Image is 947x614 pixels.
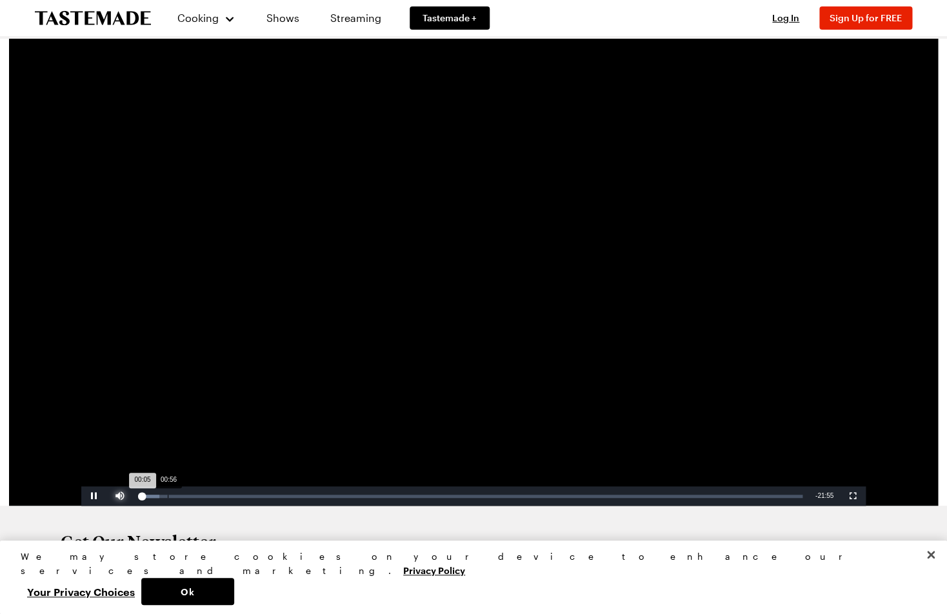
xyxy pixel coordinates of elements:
span: Sign Up for FREE [830,12,902,23]
div: Privacy [21,550,915,605]
button: Log In [760,12,812,25]
button: Close [917,540,945,569]
button: Fullscreen [840,486,866,506]
button: Pause [81,486,107,506]
button: Ok [141,578,234,605]
button: Mute [107,486,133,506]
span: 21:55 [817,492,833,499]
span: Tastemade + [423,12,477,25]
span: Cooking [177,12,219,24]
div: We may store cookies on your device to enhance our services and marketing. [21,550,915,578]
a: More information about your privacy, opens in a new tab [403,564,465,576]
div: Progress Bar [139,495,802,498]
span: Log In [772,12,799,23]
video-js: Video Player [81,64,866,506]
button: Sign Up for FREE [819,6,912,30]
button: Cooking [177,3,235,34]
button: Your Privacy Choices [21,578,141,605]
span: - [815,492,817,499]
a: To Tastemade Home Page [35,11,151,26]
h2: Get Our Newsletter [61,531,415,552]
a: Tastemade + [410,6,490,30]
